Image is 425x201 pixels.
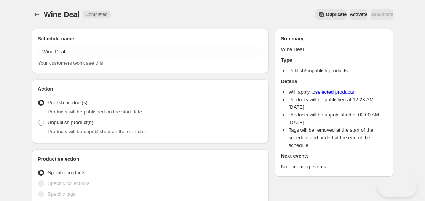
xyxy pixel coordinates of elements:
h2: Next events [281,152,387,160]
p: No upcoming events [281,163,387,171]
button: Secondary action label [315,9,347,20]
h2: Summary [281,35,387,43]
span: Wine Deal [44,10,80,19]
h2: Type [281,56,387,64]
li: Will apply to [289,88,387,96]
a: selected products [315,89,354,95]
span: Specific tags [48,191,76,197]
li: Tags will be removed at the start of the schedule and added at the end of the schedule [289,126,387,149]
span: Specific collections [48,180,89,186]
span: Specific products [48,170,85,175]
li: Publish/unpublish products [289,67,387,75]
span: Your customers won't see this [38,60,103,66]
span: Products will be unpublished on the start date [48,129,147,134]
h2: Schedule name [38,35,263,43]
p: Wine Deal [281,46,387,53]
h2: Product selection [38,155,263,163]
h2: Action [38,85,263,93]
iframe: Toggle Customer Support [377,174,417,197]
span: Publish product(s) [48,100,88,105]
span: Duplicate [326,11,347,18]
span: Unpublish product(s) [48,120,93,125]
li: Products will be unpublished at 02:00 AM [DATE] [289,111,387,126]
span: Completed [86,11,108,18]
button: Schedules [32,9,42,20]
li: Products will be published at 12:23 AM [DATE] [289,96,387,111]
span: Activate [350,11,367,18]
span: Products will be published on the start date [48,109,142,115]
h2: Details [281,78,387,85]
button: Activate [350,9,367,20]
